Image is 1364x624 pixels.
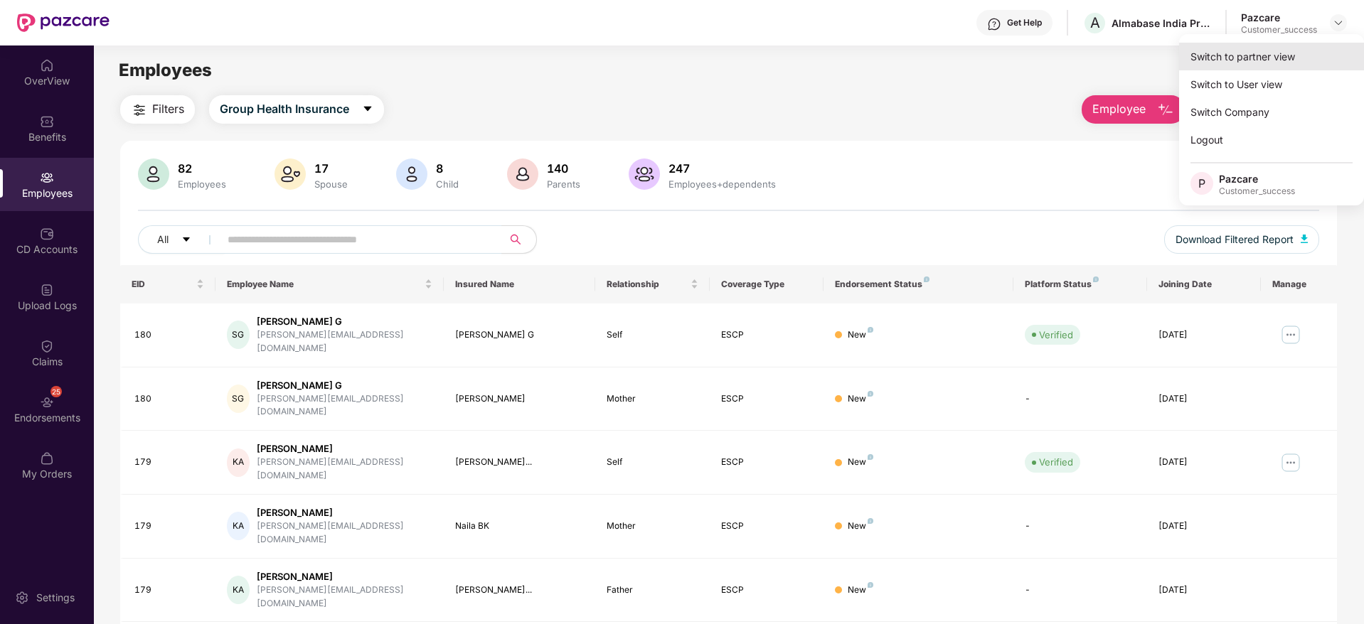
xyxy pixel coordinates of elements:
[1025,279,1135,290] div: Platform Status
[209,95,384,124] button: Group Health Insurancecaret-down
[848,456,873,469] div: New
[501,234,529,245] span: search
[40,171,54,185] img: svg+xml;base64,PHN2ZyBpZD0iRW1wbG95ZWVzIiB4bWxucz0iaHR0cDovL3d3dy53My5vcmcvMjAwMC9zdmciIHdpZHRoPS...
[40,283,54,297] img: svg+xml;base64,PHN2ZyBpZD0iVXBsb2FkX0xvZ3MiIGRhdGEtbmFtZT0iVXBsb2FkIExvZ3MiIHhtbG5zPSJodHRwOi8vd3...
[227,448,250,477] div: KA
[257,315,432,328] div: [PERSON_NAME] G
[157,232,169,247] span: All
[1164,225,1319,254] button: Download Filtered Report
[215,265,444,303] th: Employee Name
[175,161,229,176] div: 82
[138,225,225,254] button: Allcaret-down
[868,454,873,460] img: svg+xml;base64,PHN2ZyB4bWxucz0iaHR0cDovL3d3dy53My5vcmcvMjAwMC9zdmciIHdpZHRoPSI4IiBoZWlnaHQ9IjgiIH...
[257,456,432,483] div: [PERSON_NAME][EMAIL_ADDRESS][DOMAIN_NAME]
[607,328,698,342] div: Self
[40,114,54,129] img: svg+xml;base64,PHN2ZyBpZD0iQmVuZWZpdHMiIHhtbG5zPSJodHRwOi8vd3d3LnczLm9yZy8yMDAwL3N2ZyIgd2lkdGg9Ij...
[1039,455,1073,469] div: Verified
[1179,43,1364,70] div: Switch to partner view
[1158,392,1250,406] div: [DATE]
[227,279,422,290] span: Employee Name
[257,392,432,419] div: [PERSON_NAME][EMAIL_ADDRESS][DOMAIN_NAME]
[848,392,873,406] div: New
[1158,520,1250,533] div: [DATE]
[607,456,698,469] div: Self
[1092,100,1146,118] span: Employee
[362,103,373,116] span: caret-down
[1219,172,1295,185] div: Pazcare
[835,279,1002,290] div: Endorsement Status
[1013,559,1146,623] td: -
[607,583,698,597] div: Father
[134,456,204,469] div: 179
[1157,102,1174,119] img: svg+xml;base64,PHN2ZyB4bWxucz0iaHR0cDovL3d3dy53My5vcmcvMjAwMC9zdmciIHhtbG5zOnhsaW5rPSJodHRwOi8vd3...
[1179,70,1364,98] div: Switch to User view
[455,392,585,406] div: [PERSON_NAME]
[227,576,250,604] div: KA
[721,392,812,406] div: ESCP
[175,178,229,190] div: Employees
[257,328,432,355] div: [PERSON_NAME][EMAIL_ADDRESS][DOMAIN_NAME]
[181,235,191,246] span: caret-down
[120,265,215,303] th: EID
[1158,328,1250,342] div: [DATE]
[721,583,812,597] div: ESCP
[40,58,54,72] img: svg+xml;base64,PHN2ZyBpZD0iSG9tZSIgeG1sbnM9Imh0dHA6Ly93d3cudzMub3JnLzIwMDAvc3ZnIiB3aWR0aD0iMjAiIG...
[1279,451,1302,474] img: manageButton
[1007,17,1042,28] div: Get Help
[257,583,432,610] div: [PERSON_NAME][EMAIL_ADDRESS][DOMAIN_NAME]
[120,95,195,124] button: Filters
[1158,456,1250,469] div: [DATE]
[544,161,583,176] div: 140
[32,591,79,605] div: Settings
[1279,323,1302,346] img: manageButton
[607,520,698,533] div: Mother
[987,17,1001,31] img: svg+xml;base64,PHN2ZyBpZD0iSGVscC0zMngzMiIgeG1sbnM9Imh0dHA6Ly93d3cudzMub3JnLzIwMDAvc3ZnIiB3aWR0aD...
[607,279,687,290] span: Relationship
[1301,235,1308,243] img: svg+xml;base64,PHN2ZyB4bWxucz0iaHR0cDovL3d3dy53My5vcmcvMjAwMC9zdmciIHhtbG5zOnhsaW5rPSJodHRwOi8vd3...
[1176,232,1294,247] span: Download Filtered Report
[1179,126,1364,154] div: Logout
[311,178,351,190] div: Spouse
[257,506,432,520] div: [PERSON_NAME]
[152,100,184,118] span: Filters
[227,512,250,540] div: KA
[15,591,29,605] img: svg+xml;base64,PHN2ZyBpZD0iU2V0dGluZy0yMHgyMCIgeG1sbnM9Imh0dHA6Ly93d3cudzMub3JnLzIwMDAvc3ZnIiB3aW...
[666,178,779,190] div: Employees+dependents
[40,339,54,353] img: svg+xml;base64,PHN2ZyBpZD0iQ2xhaW0iIHhtbG5zPSJodHRwOi8vd3d3LnczLm9yZy8yMDAwL3N2ZyIgd2lkdGg9IjIwIi...
[848,520,873,533] div: New
[1090,14,1100,31] span: A
[455,583,585,597] div: [PERSON_NAME]...
[595,265,709,303] th: Relationship
[1333,17,1344,28] img: svg+xml;base64,PHN2ZyBpZD0iRHJvcGRvd24tMzJ4MzIiIHhtbG5zPSJodHRwOi8vd3d3LnczLm9yZy8yMDAwL3N2ZyIgd2...
[1147,265,1261,303] th: Joining Date
[1093,276,1099,282] img: svg+xml;base64,PHN2ZyB4bWxucz0iaHR0cDovL3d3dy53My5vcmcvMjAwMC9zdmciIHdpZHRoPSI4IiBoZWlnaHQ9IjgiIH...
[1198,175,1205,192] span: P
[868,391,873,397] img: svg+xml;base64,PHN2ZyB4bWxucz0iaHR0cDovL3d3dy53My5vcmcvMjAwMC9zdmciIHdpZHRoPSI4IiBoZWlnaHQ9IjgiIH...
[134,392,204,406] div: 180
[455,328,585,342] div: [PERSON_NAME] G
[433,161,462,176] div: 8
[721,456,812,469] div: ESCP
[134,520,204,533] div: 179
[1241,11,1317,24] div: Pazcare
[924,276,929,282] img: svg+xml;base64,PHN2ZyB4bWxucz0iaHR0cDovL3d3dy53My5vcmcvMjAwMC9zdmciIHdpZHRoPSI4IiBoZWlnaHQ9IjgiIH...
[257,570,432,583] div: [PERSON_NAME]
[134,583,204,597] div: 179
[433,178,462,190] div: Child
[131,102,148,119] img: svg+xml;base64,PHN2ZyB4bWxucz0iaHR0cDovL3d3dy53My5vcmcvMjAwMC9zdmciIHdpZHRoPSIyNCIgaGVpZ2h0PSIyNC...
[257,520,432,547] div: [PERSON_NAME][EMAIL_ADDRESS][DOMAIN_NAME]
[40,395,54,409] img: svg+xml;base64,PHN2ZyBpZD0iRW5kb3JzZW1lbnRzIiB4bWxucz0iaHR0cDovL3d3dy53My5vcmcvMjAwMC9zdmciIHdpZH...
[1219,185,1295,197] div: Customer_success
[710,265,824,303] th: Coverage Type
[227,321,250,349] div: SG
[1013,495,1146,559] td: -
[1039,328,1073,342] div: Verified
[868,327,873,333] img: svg+xml;base64,PHN2ZyB4bWxucz0iaHR0cDovL3d3dy53My5vcmcvMjAwMC9zdmciIHdpZHRoPSI4IiBoZWlnaHQ9IjgiIH...
[848,328,873,342] div: New
[1013,367,1146,431] td: -
[1082,95,1185,124] button: Employee
[311,161,351,176] div: 17
[868,518,873,524] img: svg+xml;base64,PHN2ZyB4bWxucz0iaHR0cDovL3d3dy53My5vcmcvMjAwMC9zdmciIHdpZHRoPSI4IiBoZWlnaHQ9IjgiIH...
[134,328,204,342] div: 180
[544,178,583,190] div: Parents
